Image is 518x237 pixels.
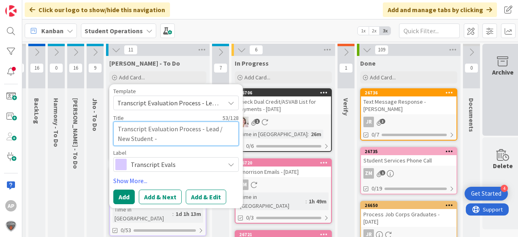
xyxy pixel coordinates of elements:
span: Template [113,88,136,94]
span: In Progress [235,59,269,67]
span: Transcript Evals [131,159,221,170]
span: BackLog [33,98,41,124]
span: 0/53 [121,226,131,235]
div: ZM [238,179,248,190]
b: Student Operations [85,27,143,35]
div: Process Job Corps Graduates - [DATE] [361,209,456,227]
div: 26735 [365,149,456,154]
div: 26736 [361,89,456,96]
div: 26650Process Job Corps Graduates - [DATE] [361,202,456,227]
span: Add Card... [119,74,145,81]
span: Label [113,150,126,156]
span: Amanda - To Do [109,59,180,67]
span: 0/3 [246,214,254,222]
span: 16 [69,63,83,73]
div: Time in [GEOGRAPHIC_DATA] [238,130,308,139]
div: 26706Check Dual Credit/ASVAB List for Payments - [DATE] [236,89,331,114]
span: : [306,197,307,206]
a: 26735Student Services Phone CallZM0/19 [360,147,457,194]
a: 26736Text Message Response - [PERSON_NAME]JR0/7 [360,88,457,141]
span: : [308,130,309,139]
label: Title [113,114,124,122]
span: 1 [380,170,385,175]
div: 26650 [365,203,456,208]
span: Documents [467,98,476,132]
div: 26720Zmorrison Emails - [DATE] [236,159,331,177]
div: Open Get Started checklist, remaining modules: 4 [465,187,508,201]
div: 4 [501,185,508,192]
span: 2x [369,27,380,35]
div: 26706 [236,89,331,96]
span: 0 [49,63,63,73]
a: 26720Zmorrison Emails - [DATE]ZMTime in [GEOGRAPHIC_DATA]:1h 49m0/3 [235,158,332,224]
div: 26720 [236,159,331,167]
div: ZM [236,179,331,190]
span: Kanban [41,26,64,36]
span: 109 [375,45,388,55]
span: 0 [465,63,478,73]
span: 1 [255,119,260,124]
span: Emilie - To Do [72,98,80,169]
textarea: Transcript Evaluation Process - Lead / New Student - [113,122,239,146]
div: JR [361,117,456,127]
div: 26m [309,130,323,139]
span: Done [360,59,376,67]
div: 26735Student Services Phone Call [361,148,456,166]
div: 26650 [361,202,456,209]
span: Add Card... [244,74,270,81]
div: ZM [361,168,456,179]
span: 16 [30,63,44,73]
span: 9 [88,63,102,73]
div: AP [5,200,17,211]
span: 1 [339,63,353,73]
a: 26706Check Dual Credit/ASVAB List for Payments - [DATE]EWTime in [GEOGRAPHIC_DATA]:26m0/6 [235,88,332,152]
div: Student Services Phone Call [361,155,456,166]
div: 26706 [239,90,331,96]
span: Harmony - To Do [52,98,60,147]
div: Text Message Response - [PERSON_NAME] [361,96,456,114]
span: Jho - To Do [91,98,99,131]
div: Delete [493,161,513,171]
span: 0/6 [246,142,254,150]
div: Get Started [471,190,501,198]
span: 6 [249,45,263,55]
div: Click our logo to show/hide this navigation [25,2,170,17]
span: Transcript Evaluation Process - Lead / New Student [117,98,219,108]
div: Time in [GEOGRAPHIC_DATA] [113,205,172,223]
div: Check Dual Credit/ASVAB List for Payments - [DATE] [236,96,331,114]
div: 26736 [365,90,456,96]
span: Verify [342,98,350,115]
img: Visit kanbanzone.com [5,5,17,17]
div: 53 / 128 [126,114,239,122]
span: 7 [214,63,227,73]
div: 26720 [239,160,331,166]
div: Zmorrison Emails - [DATE] [236,167,331,177]
img: avatar [5,220,17,232]
span: Add Card... [370,74,396,81]
button: Add [113,190,135,204]
span: 1x [358,27,369,35]
input: Quick Filter... [399,23,460,38]
button: Add & Next [139,190,182,204]
div: Archive [492,67,514,77]
span: Support [17,1,37,11]
a: Show More... [113,176,239,186]
div: Add and manage tabs by clicking [383,2,497,17]
span: 3 [380,119,385,124]
div: 1d 1h 13m [174,209,203,218]
span: 3x [380,27,391,35]
div: 1h 49m [307,197,329,206]
span: 0/19 [372,184,382,193]
span: 0/7 [372,130,379,139]
span: 11 [124,45,138,55]
span: : [172,209,174,218]
div: EW [236,117,331,127]
div: ZM [363,168,374,179]
div: 26736Text Message Response - [PERSON_NAME] [361,89,456,114]
div: JR [363,117,374,127]
div: 26735 [361,148,456,155]
div: Time in [GEOGRAPHIC_DATA] [238,192,306,210]
img: EW [238,117,248,127]
button: Add & Edit [186,190,226,204]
